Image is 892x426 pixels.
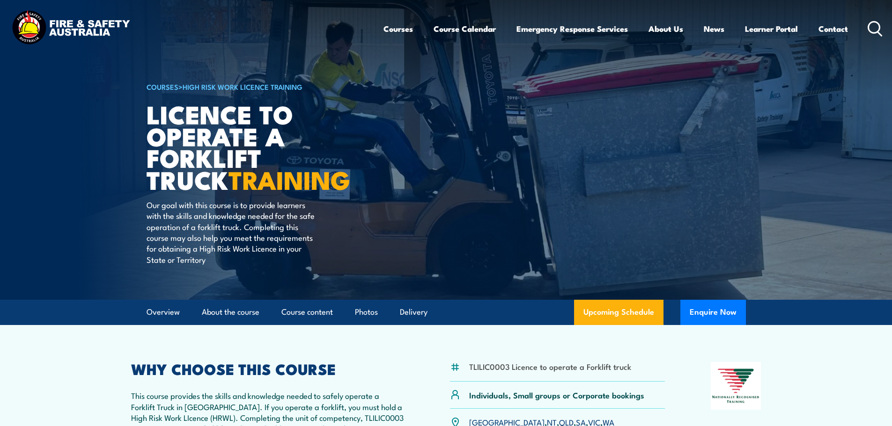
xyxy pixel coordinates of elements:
h6: > [147,81,378,92]
a: Photos [355,300,378,325]
a: Delivery [400,300,428,325]
a: Learner Portal [745,16,798,41]
h1: Licence to operate a forklift truck [147,103,378,190]
p: Our goal with this course is to provide learners with the skills and knowledge needed for the saf... [147,199,317,265]
a: High Risk Work Licence Training [183,81,302,92]
a: About the course [202,300,259,325]
strong: TRAINING [229,159,350,198]
a: COURSES [147,81,178,92]
p: Individuals, Small groups or Corporate bookings [469,390,644,400]
img: Nationally Recognised Training logo. [711,362,761,410]
a: Course Calendar [434,16,496,41]
a: Contact [818,16,848,41]
h2: WHY CHOOSE THIS COURSE [131,362,405,375]
a: Overview [147,300,180,325]
a: Course content [281,300,333,325]
a: Emergency Response Services [516,16,628,41]
li: TLILIC0003 Licence to operate a Forklift truck [469,361,631,372]
a: News [704,16,724,41]
a: About Us [649,16,683,41]
a: Upcoming Schedule [574,300,663,325]
button: Enquire Now [680,300,746,325]
a: Courses [383,16,413,41]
